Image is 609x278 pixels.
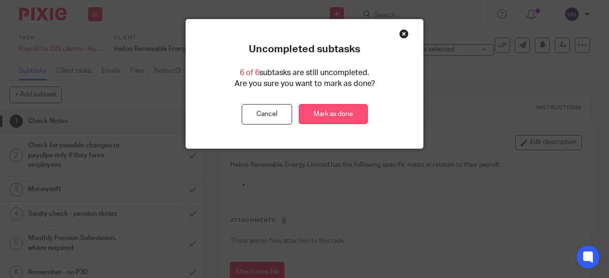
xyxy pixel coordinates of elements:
[242,104,292,125] button: Cancel
[399,29,409,38] div: Close this dialog window
[299,104,368,125] a: Mark as done
[235,78,375,89] p: Are you sure you want to mark as done?
[249,43,360,56] p: Uncompleted subtasks
[240,69,259,77] span: 6 of 6
[240,67,369,78] p: subtasks are still uncompleted.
